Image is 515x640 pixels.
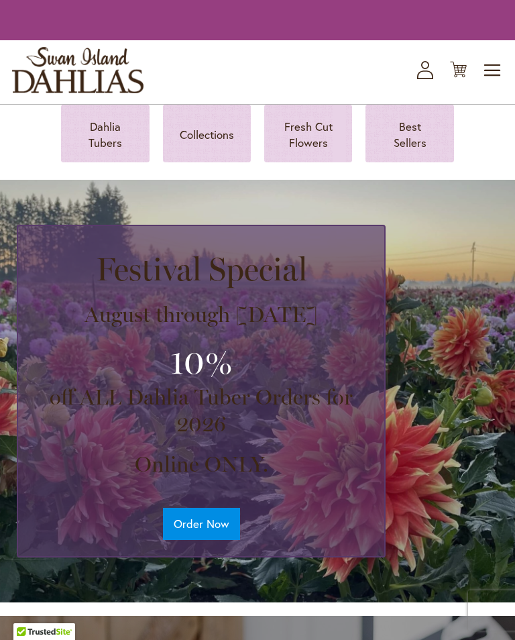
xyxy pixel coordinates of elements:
h2: Festival Special [34,250,368,288]
h3: Online ONLY. [34,451,368,478]
a: Order Now [163,508,240,540]
span: Order Now [174,516,229,532]
h3: 10% [34,341,368,384]
a: store logo [12,47,144,93]
h3: off ALL Dahlia Tuber Orders for 2026 [34,384,368,437]
h3: August through [DATE] [34,301,368,328]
